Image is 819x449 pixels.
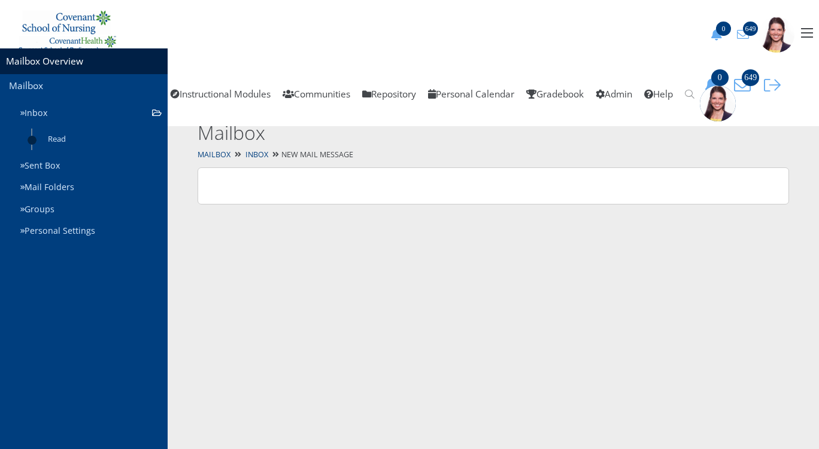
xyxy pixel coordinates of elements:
a: Admin [590,63,638,126]
div: New Mail Message [168,146,819,164]
a: Groups [16,198,168,221]
button: 0 [706,29,732,41]
a: Personal Calendar [422,63,520,126]
span: 0 [716,22,731,36]
img: 1943_125_125.jpg [759,17,794,53]
button: 0 [700,77,730,94]
a: Inbox [245,149,268,160]
a: Help [638,63,679,126]
a: Communities [277,63,356,126]
span: 649 [742,69,759,86]
a: Mailbox Overview [6,55,83,68]
a: 0 [700,78,730,91]
a: 649 [732,21,759,39]
a: Inbox [16,102,168,124]
a: Gradebook [520,63,590,126]
a: 649 [730,78,760,91]
h2: Mailbox [198,120,664,146]
a: Read [32,129,168,149]
span: 0 [711,69,729,86]
img: 1943_125_125.jpg [700,85,736,121]
a: Mail Folders [16,176,168,198]
a: Personal Settings [16,220,168,242]
a: Sent Box [16,155,168,177]
button: 649 [732,29,759,41]
a: Mailbox [198,149,230,160]
button: 649 [730,77,760,94]
a: Repository [356,63,422,126]
a: Instructional Modules [165,63,277,126]
span: 649 [743,22,758,36]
